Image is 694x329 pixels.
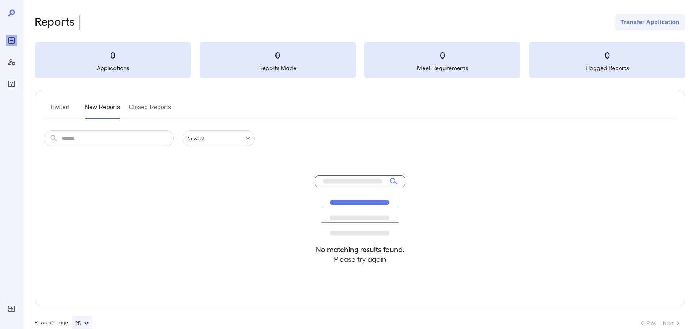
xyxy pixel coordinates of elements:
[615,14,685,30] button: Transfer Application
[529,49,685,61] h3: 0
[364,49,520,61] h3: 0
[44,101,76,119] button: Invited
[183,130,255,146] div: Newest
[6,303,17,315] div: Log Out
[529,64,685,72] h5: Flagged Reports
[6,56,17,68] div: Manage Users
[35,14,75,30] h2: Reports
[315,244,405,254] h4: No matching results found.
[85,101,120,119] button: New Reports
[364,64,520,72] h5: Meet Requirements
[200,64,356,72] h5: Reports Made
[315,254,405,264] h4: Please try again
[129,101,171,119] button: Closed Reports
[200,49,356,61] h3: 0
[635,317,685,329] nav: pagination navigation
[35,42,685,78] summary: 0Applications0Reports Made0Meet Requirements0Flagged Reports
[35,64,191,72] h5: Applications
[6,78,17,90] div: FAQ
[35,49,191,61] h3: 0
[6,35,17,46] div: Reports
